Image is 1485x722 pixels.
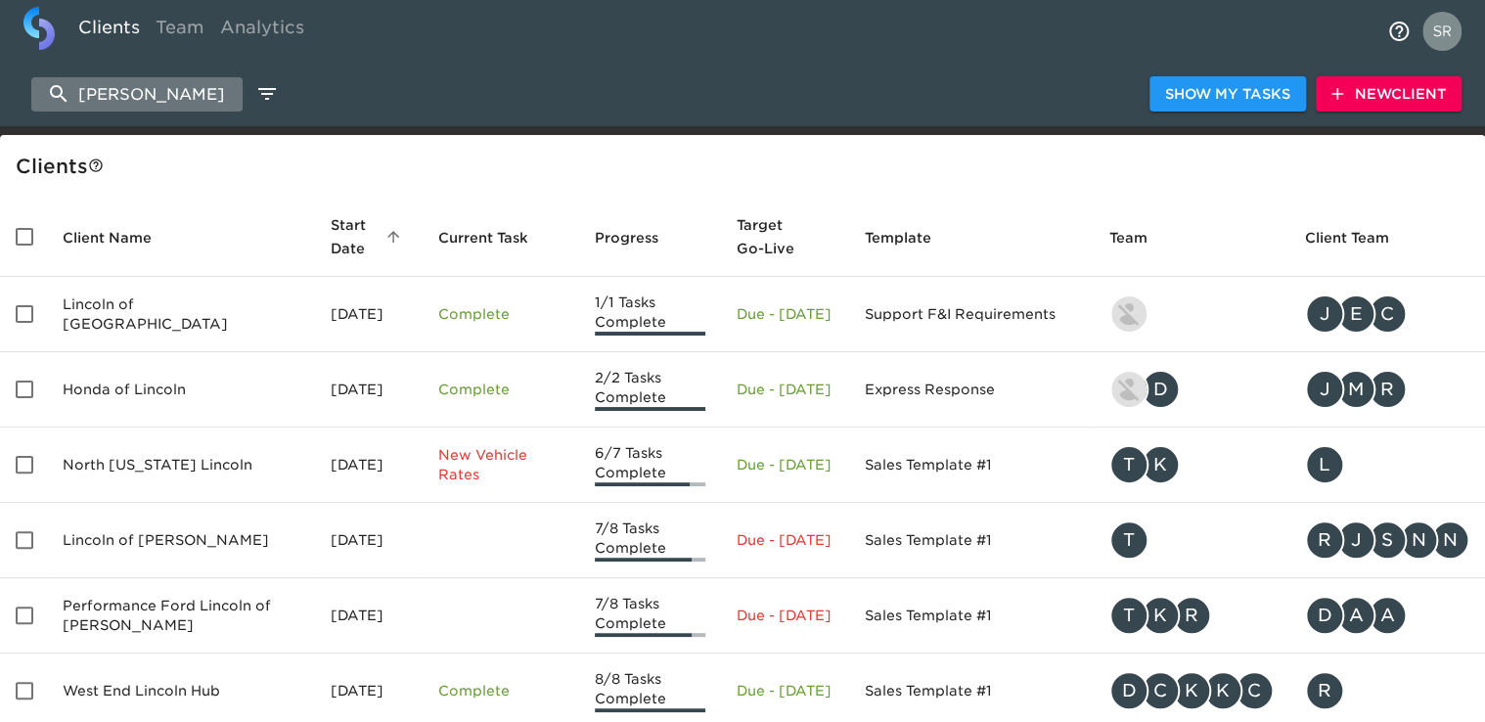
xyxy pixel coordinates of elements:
div: N [1430,520,1469,560]
td: Sales Template #1 [848,578,1094,654]
div: Client s [16,151,1477,182]
span: Team [1109,226,1173,249]
td: Support F&I Requirements [848,277,1094,352]
div: E [1336,294,1375,334]
div: R [1172,596,1211,635]
div: tracy@roadster.com, kevin.dodt@roadster.com, raj.taneja@roadster.com [1109,596,1274,635]
p: Due - [DATE] [737,304,832,324]
div: C [1141,671,1180,710]
div: paul.brady@roadster.com [1109,294,1274,334]
a: Clients [70,7,148,55]
p: New Vehicle Rates [437,445,563,484]
div: J [1305,370,1344,409]
button: Show My Tasks [1149,76,1306,113]
div: M [1336,370,1375,409]
td: Express Response [848,352,1094,428]
p: Complete [437,380,563,399]
td: 7/8 Tasks Complete [579,503,721,578]
div: A [1336,596,1375,635]
p: Due - [DATE] [737,530,832,550]
td: Lincoln of [GEOGRAPHIC_DATA] [47,277,315,352]
div: jamiesouthwick@lincolnofcincinnati.com, edpopp@lincolnofcincinnati.com, codyjones@lincolnofcincin... [1305,294,1469,334]
div: T [1109,596,1148,635]
div: K [1141,596,1180,635]
div: J [1305,294,1344,334]
a: Analytics [212,7,312,55]
span: Show My Tasks [1165,82,1290,107]
p: Complete [437,681,563,700]
td: Performance Ford Lincoln of [PERSON_NAME] [47,578,315,654]
div: tracy@roadster.com, kevin.dodt@roadster.com [1109,445,1274,484]
span: Progress [595,226,684,249]
div: danny@roadster.com, clayton.mandel@roadster.com, kevin.dodt@roadster.com, kendra@roadster.com, ch... [1109,671,1274,710]
span: This is the next Task in this Hub that should be completed [437,226,527,249]
input: search [31,77,243,112]
p: Due - [DATE] [737,455,832,474]
span: New Client [1331,82,1446,107]
td: 6/7 Tasks Complete [579,428,721,503]
span: Start Date [331,213,407,260]
div: S [1368,520,1407,560]
td: North [US_STATE] Lincoln [47,428,315,503]
td: Sales Template #1 [848,503,1094,578]
td: [DATE] [315,503,423,578]
img: Profile [1422,12,1462,51]
a: Team [148,7,212,55]
div: K [1172,671,1211,710]
span: Calculated based on the start date and the duration of all Tasks contained in this Hub. [737,213,807,260]
td: 2/2 Tasks Complete [579,352,721,428]
div: C [1235,671,1274,710]
div: R [1305,520,1344,560]
div: D [1141,370,1180,409]
div: D [1109,671,1148,710]
p: Due - [DATE] [737,380,832,399]
div: rico.bartoni@morries.com [1305,671,1469,710]
button: NewClient [1316,76,1462,113]
div: T [1109,520,1148,560]
div: T [1109,445,1148,484]
img: logo [23,7,55,50]
td: [DATE] [315,578,423,654]
td: [DATE] [315,277,423,352]
div: R [1305,671,1344,710]
span: Client Name [63,226,177,249]
div: lindsey@roadster.com [1305,445,1469,484]
div: A [1368,596,1407,635]
span: Template [864,226,956,249]
p: Due - [DATE] [737,606,832,625]
td: [DATE] [315,428,423,503]
td: 7/8 Tasks Complete [579,578,721,654]
svg: This is a list of all of your clients and clients shared with you [88,158,104,173]
img: paul.brady@roadster.com [1111,372,1147,407]
div: N [1399,520,1438,560]
div: K [1141,445,1180,484]
button: edit [250,77,284,111]
span: Client Team [1305,226,1415,249]
p: Due - [DATE] [737,681,832,700]
img: paul.brady@roadster.com [1111,296,1147,332]
td: Sales Template #1 [848,428,1094,503]
span: Target Go-Live [737,213,832,260]
div: R [1368,370,1407,409]
div: raj.taneja@roadster.com, jcucuzza@waynelm.com, sbatchelder@waynelm.com, Ntomko@waynelm.com, ntomk... [1305,520,1469,560]
td: Honda of Lincoln [47,352,315,428]
div: draleigh@performancelf.com, angelasgourdas@performancefordlincoln.cmdlr.com, asgourdas@performanc... [1305,596,1469,635]
div: K [1203,671,1242,710]
div: L [1305,445,1344,484]
td: [DATE] [315,352,423,428]
div: paul.brady@roadster.com, danny@roadster.com [1109,370,1274,409]
div: C [1368,294,1407,334]
div: J [1336,520,1375,560]
button: notifications [1375,8,1422,55]
p: Complete [437,304,563,324]
div: tracy@roadster.com [1109,520,1274,560]
span: Current Task [437,226,553,249]
td: Lincoln of [PERSON_NAME] [47,503,315,578]
div: D [1305,596,1344,635]
td: 1/1 Tasks Complete [579,277,721,352]
div: jwilson@hondaoflincoln.com, mwhite@hondaoflincoln.com, rmclain@hondaoflincoln.com [1305,370,1469,409]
